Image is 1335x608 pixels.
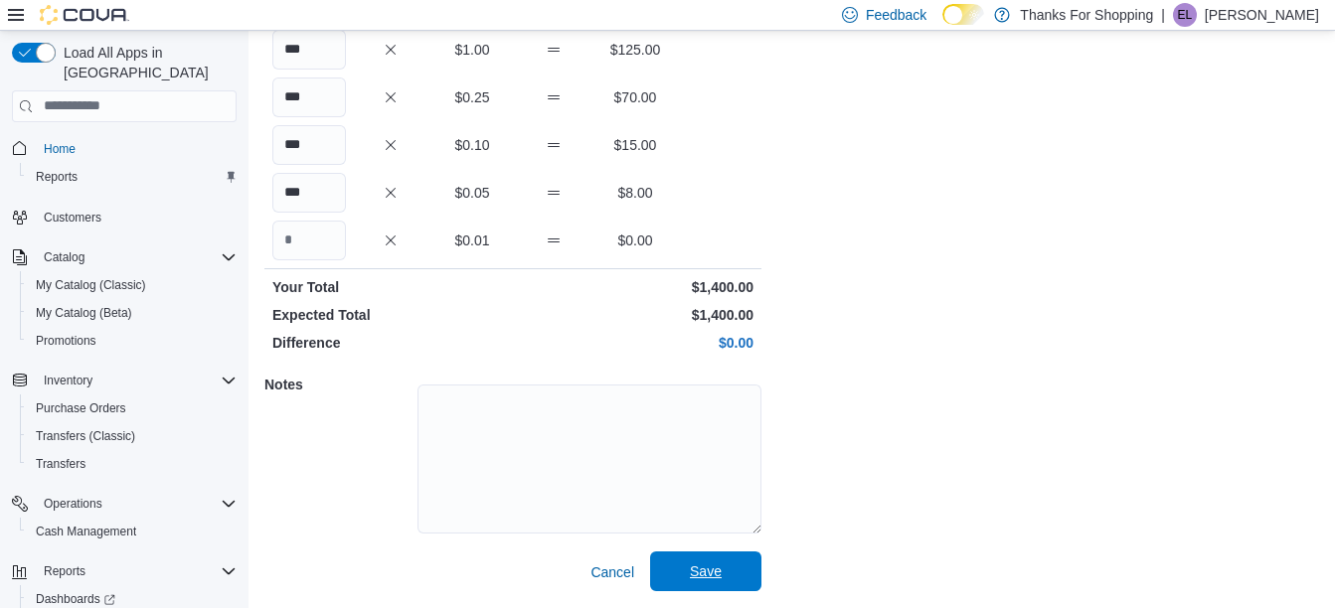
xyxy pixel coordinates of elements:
[44,210,101,226] span: Customers
[4,490,245,518] button: Operations
[28,520,144,543] a: Cash Management
[36,428,135,444] span: Transfers (Classic)
[272,125,346,165] input: Quantity
[20,422,245,450] button: Transfers (Classic)
[1161,3,1165,27] p: |
[28,452,237,476] span: Transfers
[517,333,753,353] p: $0.00
[650,551,761,591] button: Save
[272,333,509,353] p: Difference
[36,333,96,349] span: Promotions
[435,87,509,107] p: $0.25
[28,424,143,448] a: Transfers (Classic)
[36,492,237,516] span: Operations
[272,173,346,213] input: Quantity
[28,396,134,420] a: Purchase Orders
[20,518,245,545] button: Cash Management
[36,559,237,583] span: Reports
[4,134,245,163] button: Home
[942,4,984,25] input: Dark Mode
[36,277,146,293] span: My Catalog (Classic)
[20,163,245,191] button: Reports
[36,524,136,539] span: Cash Management
[36,456,85,472] span: Transfers
[272,277,509,297] p: Your Total
[36,369,237,392] span: Inventory
[36,136,237,161] span: Home
[598,135,672,155] p: $15.00
[20,327,245,355] button: Promotions
[36,492,110,516] button: Operations
[272,221,346,260] input: Quantity
[517,305,753,325] p: $1,400.00
[942,25,943,26] span: Dark Mode
[1178,3,1193,27] span: EL
[28,329,104,353] a: Promotions
[36,369,100,392] button: Inventory
[598,40,672,60] p: $125.00
[36,400,126,416] span: Purchase Orders
[264,365,414,404] h5: Notes
[590,562,634,582] span: Cancel
[36,205,237,229] span: Customers
[866,5,926,25] span: Feedback
[36,559,93,583] button: Reports
[598,183,672,203] p: $8.00
[20,450,245,478] button: Transfers
[28,301,140,325] a: My Catalog (Beta)
[36,245,92,269] button: Catalog
[36,245,237,269] span: Catalog
[20,271,245,299] button: My Catalog (Classic)
[44,563,85,579] span: Reports
[28,301,237,325] span: My Catalog (Beta)
[28,424,237,448] span: Transfers (Classic)
[44,141,76,157] span: Home
[1020,3,1153,27] p: Thanks For Shopping
[40,5,129,25] img: Cova
[435,230,509,250] p: $0.01
[28,329,237,353] span: Promotions
[36,169,78,185] span: Reports
[36,305,132,321] span: My Catalog (Beta)
[4,243,245,271] button: Catalog
[28,273,237,297] span: My Catalog (Classic)
[435,183,509,203] p: $0.05
[435,40,509,60] p: $1.00
[4,557,245,585] button: Reports
[20,394,245,422] button: Purchase Orders
[1173,3,1197,27] div: Emily Loshack
[1205,3,1319,27] p: [PERSON_NAME]
[272,77,346,117] input: Quantity
[598,87,672,107] p: $70.00
[598,230,672,250] p: $0.00
[28,396,237,420] span: Purchase Orders
[583,552,642,592] button: Cancel
[44,249,84,265] span: Catalog
[4,367,245,394] button: Inventory
[28,452,93,476] a: Transfers
[272,305,509,325] p: Expected Total
[20,299,245,327] button: My Catalog (Beta)
[272,30,346,70] input: Quantity
[44,496,102,512] span: Operations
[28,520,237,543] span: Cash Management
[36,206,109,229] a: Customers
[56,43,237,82] span: Load All Apps in [GEOGRAPHIC_DATA]
[517,277,753,297] p: $1,400.00
[36,137,83,161] a: Home
[28,165,85,189] a: Reports
[36,591,115,607] span: Dashboards
[44,373,92,388] span: Inventory
[28,273,154,297] a: My Catalog (Classic)
[28,165,237,189] span: Reports
[690,561,722,581] span: Save
[4,203,245,231] button: Customers
[435,135,509,155] p: $0.10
